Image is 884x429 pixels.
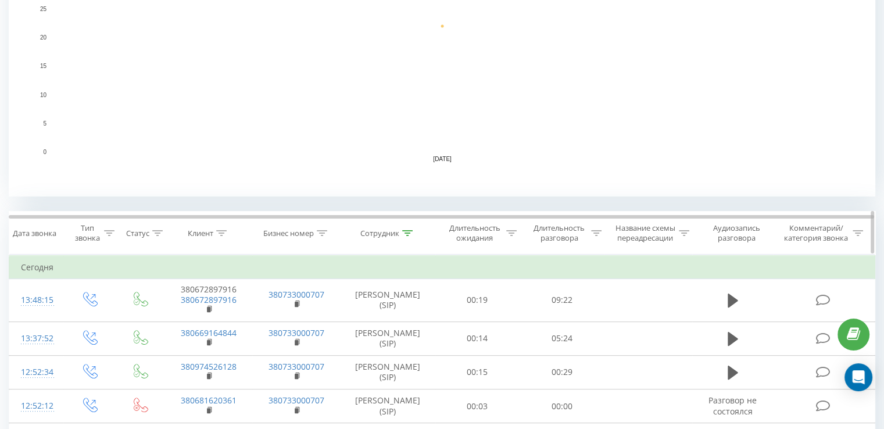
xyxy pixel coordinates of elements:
[13,228,56,238] div: Дата звонка
[269,361,324,372] a: 380733000707
[708,395,757,416] span: Разговор не состоялся
[40,6,47,12] text: 25
[530,223,588,243] div: Длительность разговора
[40,92,47,98] text: 10
[435,389,520,423] td: 00:03
[21,327,52,350] div: 13:37:52
[43,120,46,127] text: 5
[435,279,520,322] td: 00:19
[263,228,314,238] div: Бизнес номер
[9,256,875,279] td: Сегодня
[164,279,252,322] td: 380672897916
[181,294,237,305] a: 380672897916
[181,327,237,338] a: 380669164844
[341,279,435,322] td: [PERSON_NAME] (SIP)
[433,156,452,162] text: [DATE]
[446,223,504,243] div: Длительность ожидания
[615,223,676,243] div: Название схемы переадресации
[181,395,237,406] a: 380681620361
[341,389,435,423] td: [PERSON_NAME] (SIP)
[73,223,101,243] div: Тип звонка
[341,321,435,355] td: [PERSON_NAME] (SIP)
[43,149,46,155] text: 0
[435,321,520,355] td: 00:14
[703,223,771,243] div: Аудиозапись разговора
[21,395,52,417] div: 12:52:12
[844,363,872,391] div: Open Intercom Messenger
[520,321,604,355] td: 05:24
[40,34,47,41] text: 20
[269,327,324,338] a: 380733000707
[782,223,850,243] div: Комментарий/категория звонка
[269,289,324,300] a: 380733000707
[181,361,237,372] a: 380974526128
[341,355,435,389] td: [PERSON_NAME] (SIP)
[520,355,604,389] td: 00:29
[21,289,52,312] div: 13:48:15
[520,389,604,423] td: 00:00
[188,228,213,238] div: Клиент
[21,361,52,384] div: 12:52:34
[520,279,604,322] td: 09:22
[435,355,520,389] td: 00:15
[40,63,47,70] text: 15
[126,228,149,238] div: Статус
[269,395,324,406] a: 380733000707
[360,228,399,238] div: Сотрудник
